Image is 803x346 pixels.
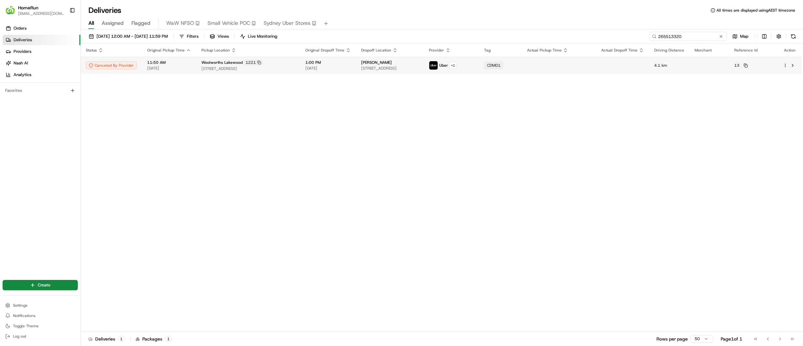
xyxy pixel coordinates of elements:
[3,3,67,18] button: HomeRunHomeRun[EMAIL_ADDRESS][DOMAIN_NAME]
[38,282,50,288] span: Create
[305,66,351,71] span: [DATE]
[3,46,80,57] a: Providers
[14,60,28,66] span: Nash AI
[86,62,137,69] button: Canceled By Provider
[656,336,688,342] p: Rows per page
[3,58,80,68] a: Nash AI
[487,63,501,68] span: CDMD1
[13,303,27,308] span: Settings
[3,332,78,341] button: Log out
[13,313,36,318] span: Notifications
[601,48,637,53] span: Actual Dropoff Time
[14,37,32,43] span: Deliveries
[361,60,392,65] span: [PERSON_NAME]
[165,336,172,342] div: 1
[740,34,748,39] span: Map
[789,32,798,41] button: Refresh
[429,61,438,70] img: uber-new-logo.jpeg
[13,323,39,329] span: Toggle Theme
[649,32,727,41] input: Type to search
[3,322,78,331] button: Toggle Theme
[248,34,277,39] span: Live Monitoring
[147,48,185,53] span: Original Pickup Time
[361,66,419,71] span: [STREET_ADDRESS]
[88,336,125,342] div: Deliveries
[717,8,795,13] span: All times are displayed using AEST timezone
[695,48,712,53] span: Merchant
[484,48,491,53] span: Tag
[208,19,250,27] span: Small Vehicle POC
[5,5,15,15] img: HomeRun
[86,48,97,53] span: Status
[721,336,742,342] div: Page 1 of 1
[131,19,150,27] span: Flagged
[305,48,344,53] span: Original Dropoff Time
[102,19,124,27] span: Assigned
[201,48,230,53] span: Pickup Location
[654,48,684,53] span: Driving Distance
[527,48,562,53] span: Actual Pickup Time
[166,19,194,27] span: WaW NFSO
[305,60,351,65] span: 1:00 PM
[18,11,64,16] button: [EMAIL_ADDRESS][DOMAIN_NAME]
[734,63,748,68] button: 13
[361,48,391,53] span: Dropoff Location
[3,23,80,34] a: Orders
[88,19,94,27] span: All
[218,34,229,39] span: Views
[136,336,172,342] div: Packages
[97,34,168,39] span: [DATE] 12:00 AM - [DATE] 11:59 PM
[88,5,121,15] h1: Deliveries
[14,49,31,54] span: Providers
[13,334,26,339] span: Log out
[449,62,457,69] button: +1
[201,60,243,65] span: Woolworths Lakewood
[729,32,751,41] button: Map
[187,34,198,39] span: Filters
[147,60,191,65] span: 11:50 AM
[201,66,295,71] span: [STREET_ADDRESS]
[429,48,444,53] span: Provider
[654,63,684,68] span: 4.1 km
[3,70,80,80] a: Analytics
[14,25,26,31] span: Orders
[244,60,263,65] div: 1221
[86,32,171,41] button: [DATE] 12:00 AM - [DATE] 11:59 PM
[3,280,78,290] button: Create
[147,66,191,71] span: [DATE]
[3,311,78,320] button: Notifications
[3,301,78,310] button: Settings
[18,5,38,11] button: HomeRun
[264,19,310,27] span: Sydney Uber Stores
[3,35,80,45] a: Deliveries
[3,85,78,96] div: Favorites
[207,32,232,41] button: Views
[237,32,280,41] button: Live Monitoring
[14,72,31,78] span: Analytics
[783,48,797,53] div: Action
[176,32,201,41] button: Filters
[439,63,448,68] span: Uber
[118,336,125,342] div: 1
[734,48,757,53] span: Reference Id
